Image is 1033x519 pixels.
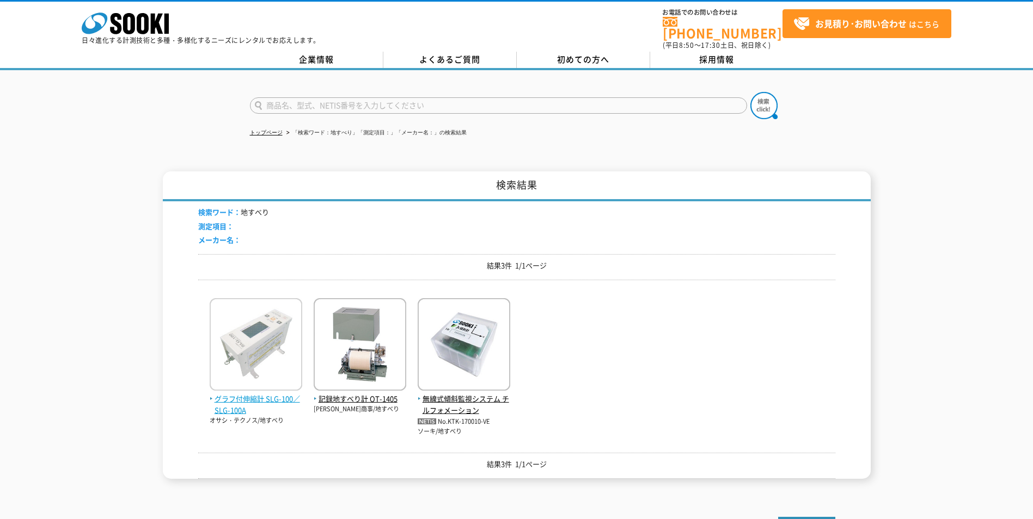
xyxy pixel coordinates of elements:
[701,40,720,50] span: 17:30
[418,382,510,416] a: 無線式傾斜監視システム チルフォメーション
[198,260,835,271] p: 結果3件 1/1ページ
[82,37,320,44] p: 日々進化する計測技術と多種・多様化するニーズにレンタルでお応えします。
[517,52,650,68] a: 初めての方へ
[314,298,406,393] img: OT-1405
[314,382,406,405] a: 記録地すべり計 OT-1405
[663,9,783,16] span: お電話でのお問い合わせは
[250,52,383,68] a: 企業情報
[198,459,835,470] p: 結果3件 1/1ページ
[383,52,517,68] a: よくあるご質問
[418,427,510,436] p: ソーキ/地すべり
[679,40,694,50] span: 8:50
[284,127,467,139] li: 「検索ワード：地すべり」「測定項目：」「メーカー名：」の検索結果
[198,221,234,231] span: 測定項目：
[557,53,609,65] span: 初めての方へ
[418,416,510,428] p: No.KTK-170010-VE
[663,17,783,39] a: [PHONE_NUMBER]
[210,298,302,393] img: SLG-100／SLG-100A
[418,298,510,393] img: チルフォメーション
[793,16,939,32] span: はこちら
[210,393,302,416] span: グラフ付伸縮計 SLG-100／SLG-100A
[163,171,871,201] h1: 検索結果
[198,207,241,217] span: 検索ワード：
[815,17,907,30] strong: お見積り･お問い合わせ
[750,92,778,119] img: btn_search.png
[250,129,283,135] a: トップページ
[210,416,302,425] p: オサシ・テクノス/地すべり
[418,393,510,416] span: 無線式傾斜監視システム チルフォメーション
[314,405,406,414] p: [PERSON_NAME]商事/地すべり
[783,9,951,38] a: お見積り･お問い合わせはこちら
[198,207,269,218] li: 地すべり
[198,234,241,245] span: メーカー名：
[650,52,784,68] a: 採用情報
[210,382,302,416] a: グラフ付伸縮計 SLG-100／SLG-100A
[250,97,747,114] input: 商品名、型式、NETIS番号を入力してください
[314,393,406,405] span: 記録地すべり計 OT-1405
[663,40,771,50] span: (平日 ～ 土日、祝日除く)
